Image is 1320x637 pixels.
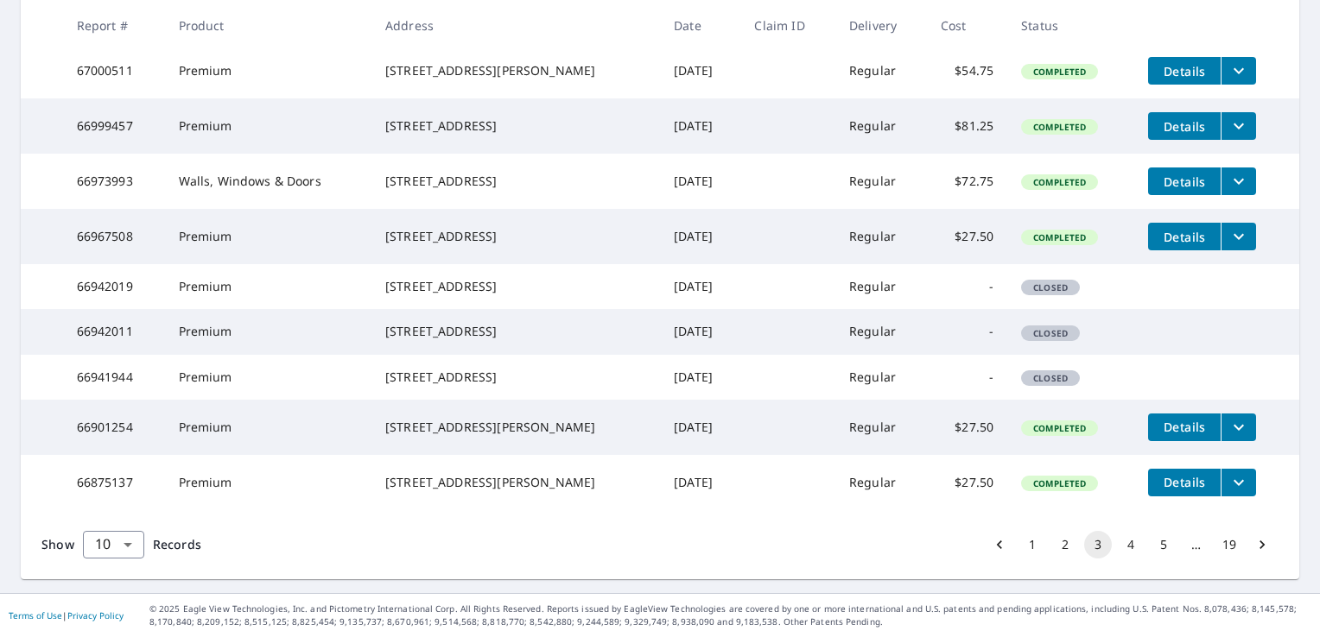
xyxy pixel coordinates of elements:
[660,264,740,309] td: [DATE]
[1023,176,1096,188] span: Completed
[1023,372,1078,384] span: Closed
[149,602,1311,628] p: © 2025 Eagle View Technologies, Inc. and Pictometry International Corp. All Rights Reserved. Repo...
[63,309,165,354] td: 66942011
[1084,531,1112,558] button: page 3
[1019,531,1046,558] button: Go to page 1
[385,278,646,295] div: [STREET_ADDRESS]
[1158,474,1210,490] span: Details
[1148,413,1221,441] button: detailsBtn-66901254
[927,455,1007,510] td: $27.50
[835,400,927,455] td: Regular
[63,98,165,154] td: 66999457
[1221,413,1256,441] button: filesDropdownBtn-66901254
[1148,167,1221,195] button: detailsBtn-66973993
[1148,112,1221,140] button: detailsBtn-66999457
[385,323,646,340] div: [STREET_ADDRESS]
[165,264,371,309] td: Premium
[660,355,740,400] td: [DATE]
[63,355,165,400] td: 66941944
[835,43,927,98] td: Regular
[165,98,371,154] td: Premium
[165,400,371,455] td: Premium
[1221,223,1256,250] button: filesDropdownBtn-66967508
[63,43,165,98] td: 67000511
[1023,327,1078,339] span: Closed
[1158,173,1210,190] span: Details
[660,43,740,98] td: [DATE]
[1023,281,1078,293] span: Closed
[927,400,1007,455] td: $27.50
[63,154,165,209] td: 66973993
[41,536,74,552] span: Show
[83,520,144,569] div: 10
[835,264,927,309] td: Regular
[1158,63,1210,79] span: Details
[1221,469,1256,496] button: filesDropdownBtn-66875137
[1023,66,1096,78] span: Completed
[660,309,740,354] td: [DATE]
[67,609,124,621] a: Privacy Policy
[1158,419,1210,435] span: Details
[385,117,646,135] div: [STREET_ADDRESS]
[63,209,165,264] td: 66967508
[385,419,646,436] div: [STREET_ADDRESS][PERSON_NAME]
[1215,531,1243,558] button: Go to page 19
[1158,229,1210,245] span: Details
[835,98,927,154] td: Regular
[835,154,927,209] td: Regular
[660,98,740,154] td: [DATE]
[83,531,144,558] div: Show 10 records
[1023,231,1096,243] span: Completed
[1051,531,1079,558] button: Go to page 2
[165,209,371,264] td: Premium
[385,62,646,79] div: [STREET_ADDRESS][PERSON_NAME]
[927,209,1007,264] td: $27.50
[660,400,740,455] td: [DATE]
[9,610,124,621] p: |
[1150,531,1177,558] button: Go to page 5
[1148,469,1221,496] button: detailsBtn-66875137
[1023,477,1096,489] span: Completed
[835,309,927,354] td: Regular
[165,154,371,209] td: Walls, Windows & Doors
[1148,57,1221,85] button: detailsBtn-67000511
[927,98,1007,154] td: $81.25
[165,43,371,98] td: Premium
[165,309,371,354] td: Premium
[835,455,927,510] td: Regular
[153,536,201,552] span: Records
[1158,118,1210,135] span: Details
[835,355,927,400] td: Regular
[1221,57,1256,85] button: filesDropdownBtn-67000511
[927,154,1007,209] td: $72.75
[927,264,1007,309] td: -
[9,609,62,621] a: Terms of Use
[165,355,371,400] td: Premium
[927,309,1007,354] td: -
[1183,536,1210,553] div: …
[835,209,927,264] td: Regular
[1248,531,1276,558] button: Go to next page
[165,455,371,510] td: Premium
[927,43,1007,98] td: $54.75
[927,355,1007,400] td: -
[385,228,646,245] div: [STREET_ADDRESS]
[983,531,1279,558] nav: pagination navigation
[660,154,740,209] td: [DATE]
[986,531,1013,558] button: Go to previous page
[1221,167,1256,195] button: filesDropdownBtn-66973993
[63,400,165,455] td: 66901254
[385,474,646,491] div: [STREET_ADDRESS][PERSON_NAME]
[1221,112,1256,140] button: filesDropdownBtn-66999457
[385,173,646,190] div: [STREET_ADDRESS]
[660,455,740,510] td: [DATE]
[660,209,740,264] td: [DATE]
[1117,531,1145,558] button: Go to page 4
[63,264,165,309] td: 66942019
[1023,422,1096,434] span: Completed
[385,369,646,386] div: [STREET_ADDRESS]
[63,455,165,510] td: 66875137
[1148,223,1221,250] button: detailsBtn-66967508
[1023,121,1096,133] span: Completed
